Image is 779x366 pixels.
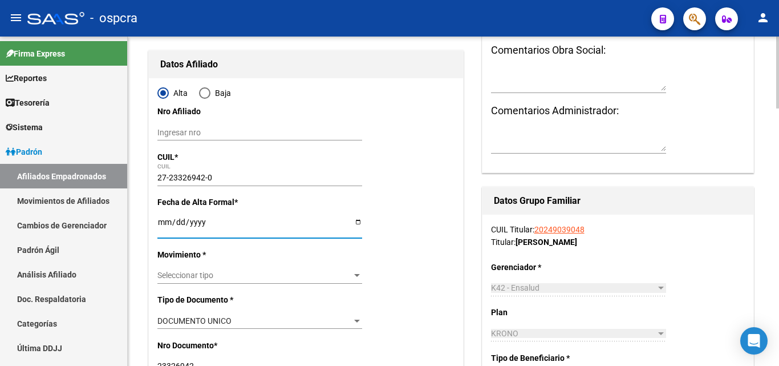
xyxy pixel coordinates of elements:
a: 20249039048 [534,225,585,234]
span: Alta [169,87,188,99]
span: Sistema [6,121,43,134]
span: Tesorería [6,96,50,109]
mat-radio-group: Elija una opción [157,91,242,100]
span: Seleccionar tipo [157,271,352,280]
p: Tipo de Beneficiario * [491,352,577,364]
mat-icon: menu [9,11,23,25]
strong: [PERSON_NAME] [516,238,577,247]
mat-icon: person [756,11,770,25]
p: Nro Documento [157,339,246,352]
span: Reportes [6,72,47,85]
h3: Comentarios Obra Social: [491,42,745,58]
span: DOCUMENTO UNICO [157,316,232,325]
span: Padrón [6,146,42,158]
h1: Datos Grupo Familiar [494,192,742,210]
h3: Comentarios Administrador: [491,103,745,119]
div: Open Intercom Messenger [740,327,768,355]
p: Movimiento * [157,248,246,261]
h1: Datos Afiliado [160,55,452,74]
span: KRONO [491,329,518,338]
span: - ospcra [90,6,137,31]
p: CUIL [157,151,246,163]
p: Gerenciador * [491,261,577,274]
div: CUIL Titular: Titular: [491,223,745,248]
p: Fecha de Alta Formal [157,196,246,208]
span: Baja [210,87,231,99]
p: Tipo de Documento * [157,293,246,306]
p: Nro Afiliado [157,105,246,118]
span: Firma Express [6,47,65,60]
span: K42 - Ensalud [491,283,539,292]
p: Plan [491,306,577,319]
